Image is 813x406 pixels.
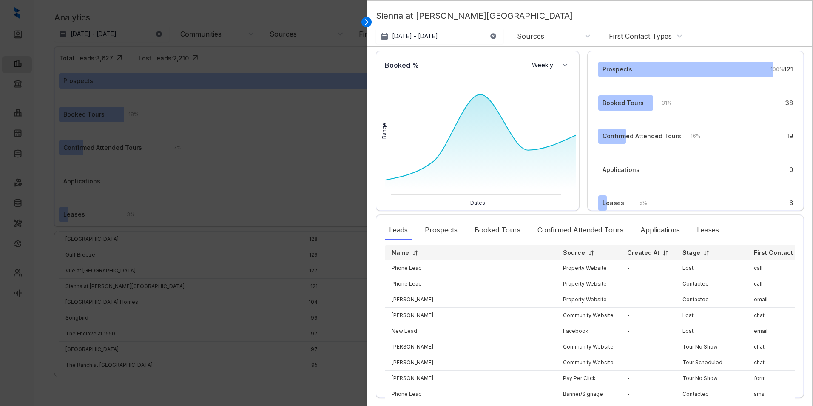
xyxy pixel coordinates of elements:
[532,61,558,69] span: Weekly
[609,31,672,41] div: First Contact Types
[556,276,620,292] td: Property Website
[381,56,423,74] div: Booked %
[603,198,624,208] div: Leases
[662,250,669,256] img: sorting
[676,292,747,308] td: Contacted
[385,371,556,386] td: [PERSON_NAME]
[789,165,793,174] div: 0
[620,386,676,402] td: -
[754,249,810,257] p: First Contact Type
[385,220,412,240] div: Leads
[556,339,620,355] td: Community Website
[385,308,556,323] td: [PERSON_NAME]
[676,386,747,402] td: Contacted
[556,292,620,308] td: Property Website
[376,9,804,29] p: Sienna at [PERSON_NAME][GEOGRAPHIC_DATA]
[556,355,620,371] td: Community Website
[421,220,462,240] div: Prospects
[517,31,544,41] div: Sources
[676,308,747,323] td: Lost
[627,249,659,257] p: Created At
[620,260,676,276] td: -
[620,292,676,308] td: -
[762,65,784,74] div: 100 %
[789,198,793,208] div: 6
[620,308,676,323] td: -
[527,57,574,73] button: Weekly
[385,355,556,371] td: [PERSON_NAME]
[620,276,676,292] td: -
[693,220,723,240] div: Leases
[470,220,525,240] div: Booked Tours
[703,250,710,256] img: sorting
[385,339,556,355] td: [PERSON_NAME]
[676,339,747,355] td: Tour No Show
[682,249,700,257] p: Stage
[392,249,409,257] p: Name
[385,292,556,308] td: [PERSON_NAME]
[620,355,676,371] td: -
[785,98,793,108] div: 38
[385,386,556,402] td: Phone Lead
[392,32,438,40] p: [DATE] - [DATE]
[588,250,594,256] img: sorting
[682,132,701,141] div: 16 %
[676,323,747,339] td: Lost
[603,132,681,141] div: Confirmed Attended Tours
[620,371,676,386] td: -
[620,339,676,355] td: -
[676,276,747,292] td: Contacted
[385,323,556,339] td: New Lead
[412,250,418,256] img: sorting
[631,198,647,208] div: 5 %
[556,386,620,402] td: Banner/Signage
[556,260,620,276] td: Property Website
[636,220,684,240] div: Applications
[556,308,620,323] td: Community Website
[556,371,620,386] td: Pay Per Click
[603,65,632,74] div: Prospects
[676,371,747,386] td: Tour No Show
[385,260,556,276] td: Phone Lead
[603,165,640,174] div: Applications
[603,98,644,108] div: Booked Tours
[563,249,585,257] p: Source
[381,199,574,207] div: Dates
[676,355,747,371] td: Tour Scheduled
[376,29,503,44] button: [DATE] - [DATE]
[620,323,676,339] td: -
[381,123,388,139] div: Range
[533,220,628,240] div: Confirmed Attended Tours
[385,276,556,292] td: Phone Lead
[784,65,793,74] div: 121
[787,132,793,141] div: 19
[653,98,672,108] div: 31 %
[676,260,747,276] td: Lost
[556,323,620,339] td: Facebook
